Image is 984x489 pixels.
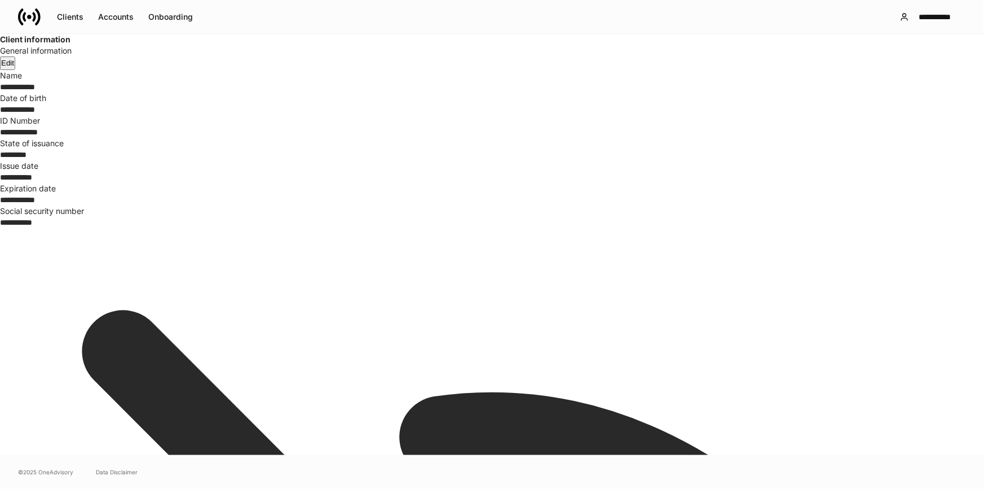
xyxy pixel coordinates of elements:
[98,11,134,23] div: Accounts
[18,468,73,477] span: © 2025 OneAdvisory
[57,11,83,23] div: Clients
[96,468,138,477] a: Data Disclaimer
[50,8,91,26] button: Clients
[1,58,14,69] div: Edit
[141,8,200,26] button: Onboarding
[148,11,193,23] div: Onboarding
[91,8,141,26] button: Accounts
